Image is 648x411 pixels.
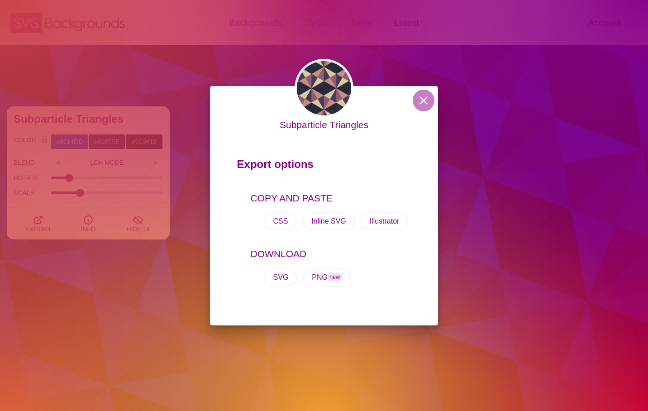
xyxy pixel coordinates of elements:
button: Inline SVG [302,212,355,230]
p: Export options [237,154,411,179]
button: CSS [264,212,297,230]
button: SVG [264,268,298,287]
img: kaleidoscope pattern made from triangles [295,59,353,118]
p: COPY AND PASTE [251,191,411,205]
p: DOWNLOAD [251,247,411,261]
button: Illustrator [361,212,409,230]
button: PNGnew [303,268,351,287]
span: new [328,273,342,281]
p: Subparticle Triangles [280,118,368,132]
